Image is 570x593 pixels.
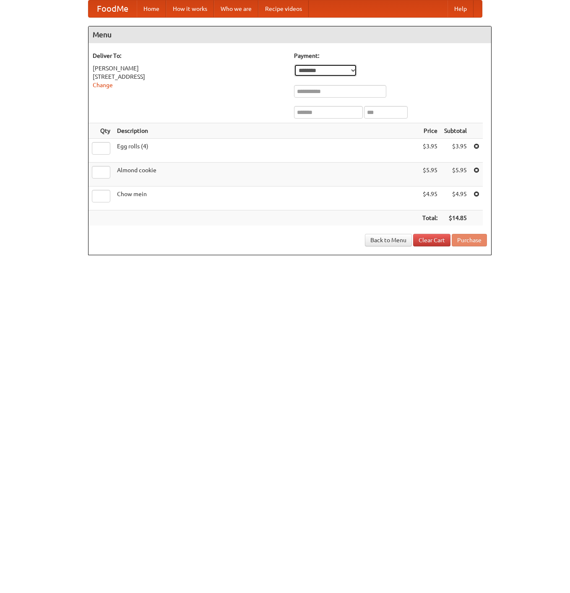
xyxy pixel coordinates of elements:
th: Price [419,123,441,139]
h5: Deliver To: [93,52,286,60]
td: Almond cookie [114,163,419,186]
td: $5.95 [419,163,441,186]
a: How it works [166,0,214,17]
th: Qty [88,123,114,139]
td: $4.95 [419,186,441,210]
td: $4.95 [441,186,470,210]
a: Change [93,82,113,88]
a: FoodMe [88,0,137,17]
div: [PERSON_NAME] [93,64,286,73]
td: Egg rolls (4) [114,139,419,163]
td: Chow mein [114,186,419,210]
a: Home [137,0,166,17]
h5: Payment: [294,52,487,60]
a: Recipe videos [258,0,309,17]
div: [STREET_ADDRESS] [93,73,286,81]
th: Total: [419,210,441,226]
td: $3.95 [441,139,470,163]
th: Description [114,123,419,139]
td: $5.95 [441,163,470,186]
th: $14.85 [441,210,470,226]
th: Subtotal [441,123,470,139]
a: Back to Menu [365,234,412,246]
a: Help [448,0,474,17]
button: Purchase [452,234,487,246]
a: Who we are [214,0,258,17]
h4: Menu [88,26,491,43]
a: Clear Cart [413,234,450,246]
td: $3.95 [419,139,441,163]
